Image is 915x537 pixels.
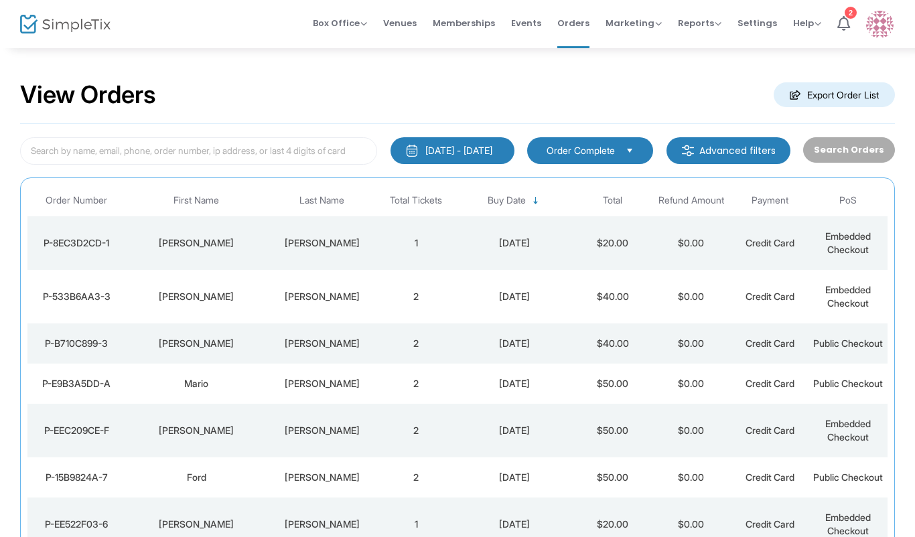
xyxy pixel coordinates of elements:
[606,17,662,29] span: Marketing
[573,216,652,270] td: $20.00
[652,216,730,270] td: $0.00
[573,323,652,364] td: $40.00
[459,337,570,350] div: 9/17/2025
[391,137,514,164] button: [DATE] - [DATE]
[652,457,730,497] td: $0.00
[377,216,455,270] td: 1
[459,518,570,531] div: 9/17/2025
[377,457,455,497] td: 2
[377,323,455,364] td: 2
[746,337,794,349] span: Credit Card
[746,471,794,483] span: Credit Card
[825,418,871,443] span: Embedded Checkout
[746,378,794,389] span: Credit Card
[839,195,857,206] span: PoS
[31,518,123,531] div: P-EE522F03-6
[557,6,589,40] span: Orders
[573,270,652,323] td: $40.00
[31,471,123,484] div: P-15B9824A-7
[271,290,374,303] div: Khosrova
[271,377,374,390] div: Geissler
[129,377,264,390] div: Mario
[746,237,794,248] span: Credit Card
[173,195,219,206] span: First Name
[377,404,455,457] td: 2
[825,230,871,255] span: Embedded Checkout
[425,144,492,157] div: [DATE] - [DATE]
[813,471,883,483] span: Public Checkout
[793,17,821,29] span: Help
[620,143,639,158] button: Select
[20,137,377,165] input: Search by name, email, phone, order number, ip address, or last 4 digits of card
[129,471,264,484] div: Ford
[752,195,788,206] span: Payment
[459,236,570,250] div: 9/17/2025
[31,290,123,303] div: P-533B6AA3-3
[825,284,871,309] span: Embedded Checkout
[129,290,264,303] div: Elaine
[652,185,730,216] th: Refund Amount
[129,236,264,250] div: claudia
[746,518,794,530] span: Credit Card
[813,337,883,349] span: Public Checkout
[681,144,695,157] img: filter
[652,270,730,323] td: $0.00
[31,337,123,350] div: P-B710C899-3
[377,185,455,216] th: Total Tickets
[666,137,790,164] m-button: Advanced filters
[652,364,730,404] td: $0.00
[737,6,777,40] span: Settings
[459,424,570,437] div: 9/17/2025
[573,404,652,457] td: $50.00
[531,196,541,206] span: Sortable
[129,337,264,350] div: W DRAKE
[573,364,652,404] td: $50.00
[433,6,495,40] span: Memberships
[573,185,652,216] th: Total
[271,236,374,250] div: Gould
[313,17,367,29] span: Box Office
[845,7,857,19] div: 2
[129,424,264,437] div: John
[825,512,871,536] span: Embedded Checkout
[377,270,455,323] td: 2
[377,364,455,404] td: 2
[20,80,156,110] h2: View Orders
[547,144,615,157] span: Order Complete
[746,291,794,302] span: Credit Card
[31,236,123,250] div: P-8EC3D2CD-1
[459,471,570,484] div: 9/17/2025
[299,195,344,206] span: Last Name
[511,6,541,40] span: Events
[813,378,883,389] span: Public Checkout
[405,144,419,157] img: monthly
[271,471,374,484] div: Fishman
[271,518,374,531] div: Geller
[746,425,794,436] span: Credit Card
[459,290,570,303] div: 9/17/2025
[774,82,895,107] m-button: Export Order List
[459,377,570,390] div: 9/17/2025
[46,195,107,206] span: Order Number
[31,377,123,390] div: P-E9B3A5DD-A
[271,424,374,437] div: Sowle
[129,518,264,531] div: Marilyn
[678,17,721,29] span: Reports
[488,195,526,206] span: Buy Date
[573,457,652,497] td: $50.00
[31,424,123,437] div: P-EEC209CE-F
[652,323,730,364] td: $0.00
[271,337,374,350] div: McFeely
[383,6,417,40] span: Venues
[652,404,730,457] td: $0.00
